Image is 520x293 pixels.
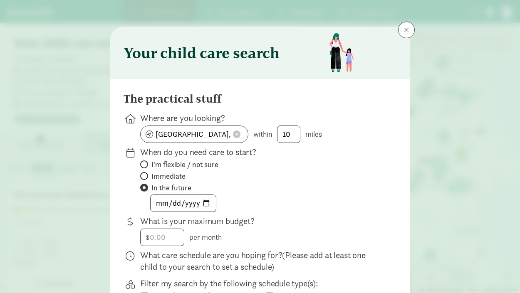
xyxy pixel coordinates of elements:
[124,92,221,106] h4: The practical stuff
[151,171,186,181] span: Immediate
[140,215,383,227] p: What is your maximum budget?
[189,232,222,242] span: per month
[151,160,218,170] span: I'm flexible / not sure
[140,112,383,124] p: Where are you looking?
[140,249,383,273] p: What care schedule are you hoping for?
[140,146,383,158] p: When do you need care to start?
[140,249,366,272] span: (Please add at least one child to your search to set a schedule)
[141,126,248,143] input: enter zipcode or address
[253,129,272,139] span: within
[124,44,280,61] h3: Your child care search
[141,229,184,246] input: 0.00
[151,183,191,193] span: In the future
[140,278,383,289] p: Filter my search by the following schedule type(s):
[305,129,322,139] span: miles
